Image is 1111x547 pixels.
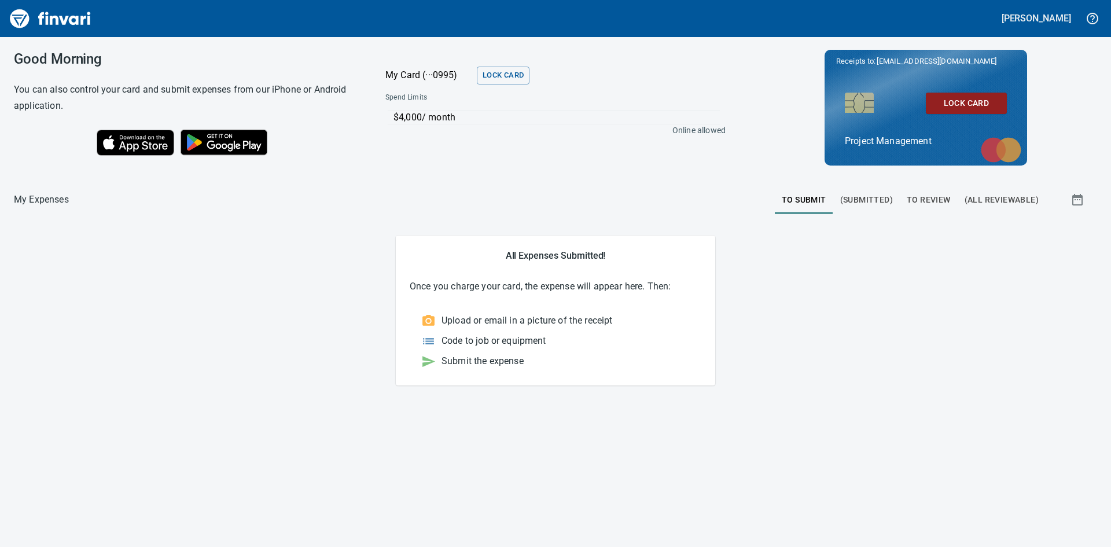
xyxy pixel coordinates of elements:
p: $4,000 / month [393,111,720,124]
p: My Expenses [14,193,69,207]
button: Lock Card [926,93,1007,114]
p: Online allowed [376,124,726,136]
span: [EMAIL_ADDRESS][DOMAIN_NAME] [875,56,997,67]
span: To Review [907,193,951,207]
button: Lock Card [477,67,529,85]
p: Upload or email in a picture of the receipt [442,314,612,328]
span: (All Reviewable) [965,193,1039,207]
img: Get it on Google Play [174,123,274,161]
nav: breadcrumb [14,193,69,207]
span: Lock Card [935,96,998,111]
span: (Submitted) [840,193,893,207]
p: Project Management [845,134,1007,148]
h5: [PERSON_NAME] [1002,12,1071,24]
p: My Card (···0995) [385,68,472,82]
button: [PERSON_NAME] [999,9,1074,27]
p: Once you charge your card, the expense will appear here. Then: [410,280,701,293]
h3: Good Morning [14,51,356,67]
img: Download on the App Store [97,130,174,156]
p: Code to job or equipment [442,334,546,348]
img: Finvari [7,5,94,32]
p: Receipts to: [836,56,1016,67]
span: Lock Card [483,69,524,82]
span: To Submit [782,193,826,207]
img: mastercard.svg [975,131,1027,168]
span: Spend Limits [385,92,575,104]
h6: You can also control your card and submit expenses from our iPhone or Android application. [14,82,356,114]
h5: All Expenses Submitted! [410,249,701,262]
p: Submit the expense [442,354,524,368]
